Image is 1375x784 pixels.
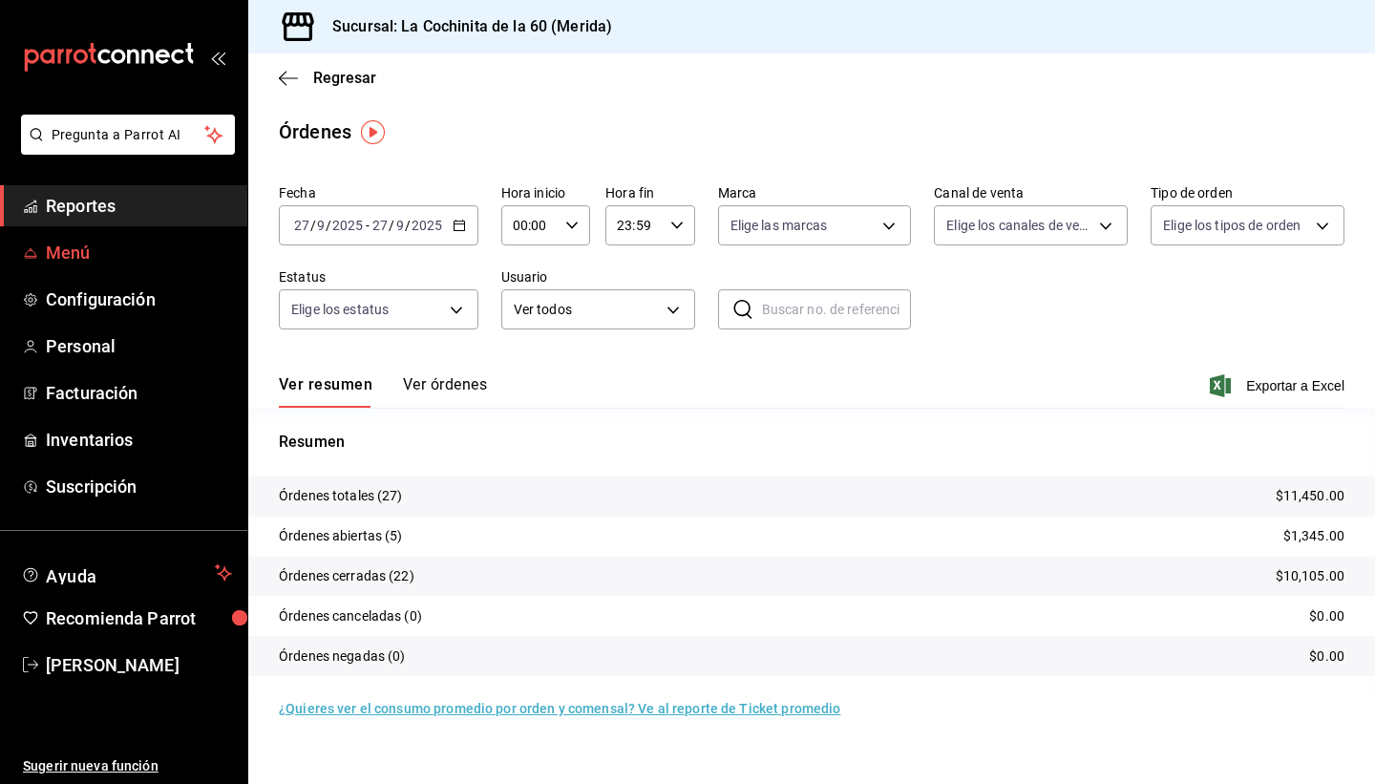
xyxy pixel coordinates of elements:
[279,186,478,200] label: Fecha
[279,270,478,284] label: Estatus
[718,186,912,200] label: Marca
[46,652,232,678] span: [PERSON_NAME]
[46,193,232,219] span: Reportes
[279,486,403,506] p: Órdenes totales (27)
[279,375,372,408] button: Ver resumen
[317,15,612,38] h3: Sucursal: La Cochinita de la 60 (Merida)
[1214,374,1344,397] button: Exportar a Excel
[331,218,364,233] input: ----
[1309,646,1344,667] p: $0.00
[1163,216,1301,235] span: Elige los tipos de orden
[46,380,232,406] span: Facturación
[730,216,828,235] span: Elige las marcas
[501,270,695,284] label: Usuario
[13,138,235,159] a: Pregunta a Parrot AI
[326,218,331,233] span: /
[1151,186,1344,200] label: Tipo de orden
[46,605,232,631] span: Recomienda Parrot
[605,186,694,200] label: Hora fin
[1309,606,1344,626] p: $0.00
[210,50,225,65] button: open_drawer_menu
[313,69,376,87] span: Regresar
[46,562,207,584] span: Ayuda
[291,300,389,319] span: Elige los estatus
[514,300,660,320] span: Ver todos
[411,218,443,233] input: ----
[293,218,310,233] input: --
[46,286,232,312] span: Configuración
[279,606,422,626] p: Órdenes canceladas (0)
[279,69,376,87] button: Regresar
[403,375,487,408] button: Ver órdenes
[279,526,403,546] p: Órdenes abiertas (5)
[46,333,232,359] span: Personal
[46,474,232,499] span: Suscripción
[279,566,414,586] p: Órdenes cerradas (22)
[21,115,235,155] button: Pregunta a Parrot AI
[52,125,205,145] span: Pregunta a Parrot AI
[23,756,232,776] span: Sugerir nueva función
[361,120,385,144] img: Tooltip marker
[946,216,1092,235] span: Elige los canales de venta
[279,117,351,146] div: Órdenes
[279,701,840,716] a: ¿Quieres ver el consumo promedio por orden y comensal? Ve al reporte de Ticket promedio
[501,186,590,200] label: Hora inicio
[279,646,406,667] p: Órdenes negadas (0)
[316,218,326,233] input: --
[1276,486,1344,506] p: $11,450.00
[279,375,487,408] div: navigation tabs
[46,240,232,265] span: Menú
[371,218,389,233] input: --
[310,218,316,233] span: /
[279,431,1344,454] p: Resumen
[405,218,411,233] span: /
[395,218,405,233] input: --
[46,427,232,453] span: Inventarios
[389,218,394,233] span: /
[1283,526,1344,546] p: $1,345.00
[934,186,1128,200] label: Canal de venta
[762,290,912,328] input: Buscar no. de referencia
[1276,566,1344,586] p: $10,105.00
[366,218,370,233] span: -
